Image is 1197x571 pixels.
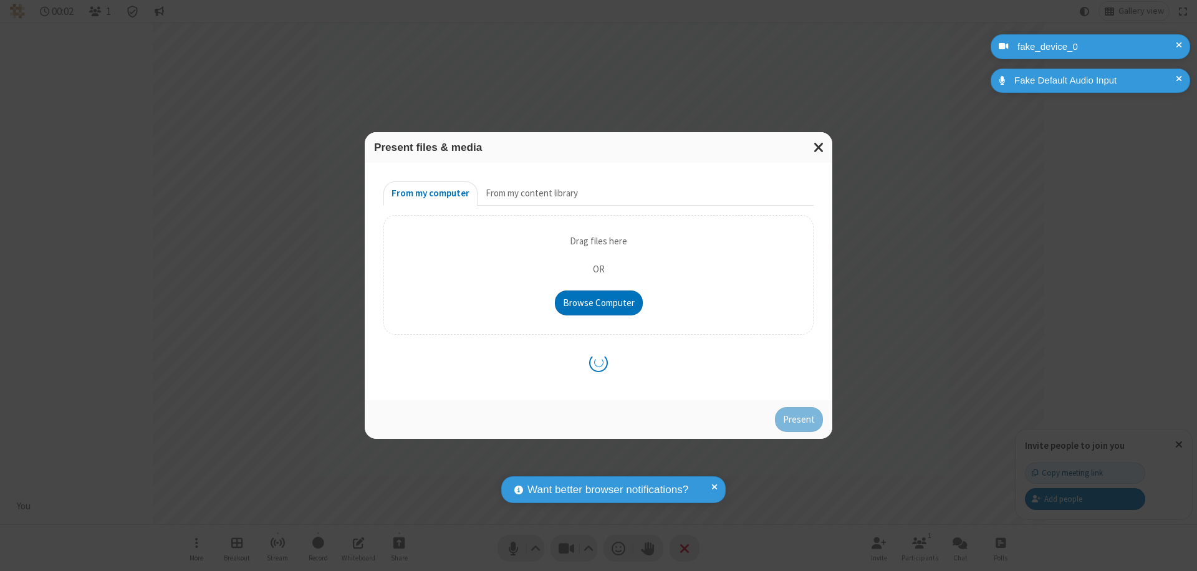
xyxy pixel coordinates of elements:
[1010,74,1181,88] div: Fake Default Audio Input
[555,290,643,315] button: Browse Computer
[478,181,586,206] button: From my content library
[806,132,832,163] button: Close modal
[527,482,688,498] span: Want better browser notifications?
[383,181,478,206] button: From my computer
[775,407,823,432] button: Present
[374,142,823,153] h3: Present files & media
[1013,40,1181,54] div: fake_device_0
[383,215,814,335] div: Upload Background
